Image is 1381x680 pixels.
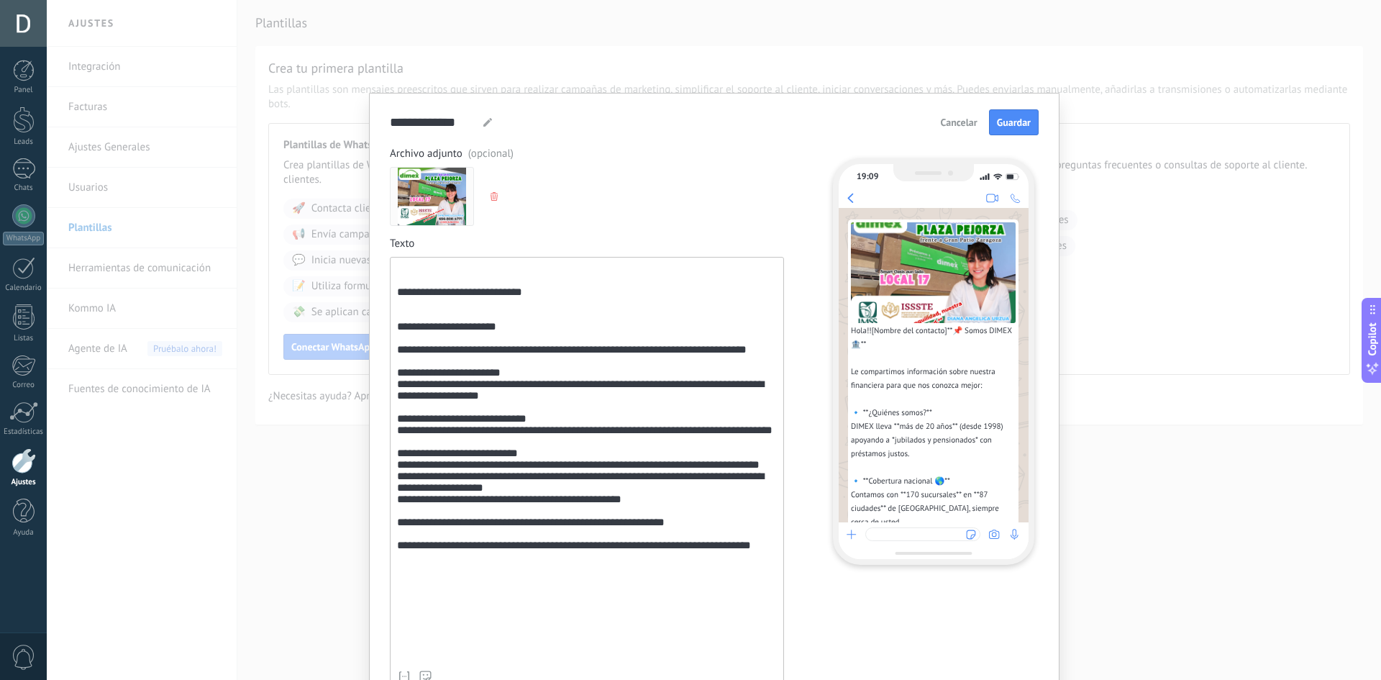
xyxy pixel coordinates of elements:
div: Calendario [3,284,45,293]
div: 19:09 [857,171,878,182]
span: Archivo adjunto [390,147,784,161]
button: Cancelar [934,112,984,133]
div: Leads [3,137,45,147]
span: Texto [390,237,784,251]
span: Cancelar [941,117,977,127]
div: Estadísticas [3,427,45,437]
div: Ajustes [3,478,45,487]
span: Hola!! [851,326,872,336]
span: [ Nombre del contacto ] [872,326,947,336]
span: (opcional) [468,147,514,161]
button: Guardar [989,109,1039,135]
div: Correo [3,381,45,390]
div: Ayuda [3,528,45,538]
div: Listas [3,334,45,343]
img: Preview [851,222,1016,323]
div: Panel [3,86,45,95]
span: Guardar [997,117,1031,127]
div: WhatsApp [3,232,44,245]
div: Chats [3,183,45,193]
img: Preview [398,168,466,225]
span: Copilot [1365,322,1380,355]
